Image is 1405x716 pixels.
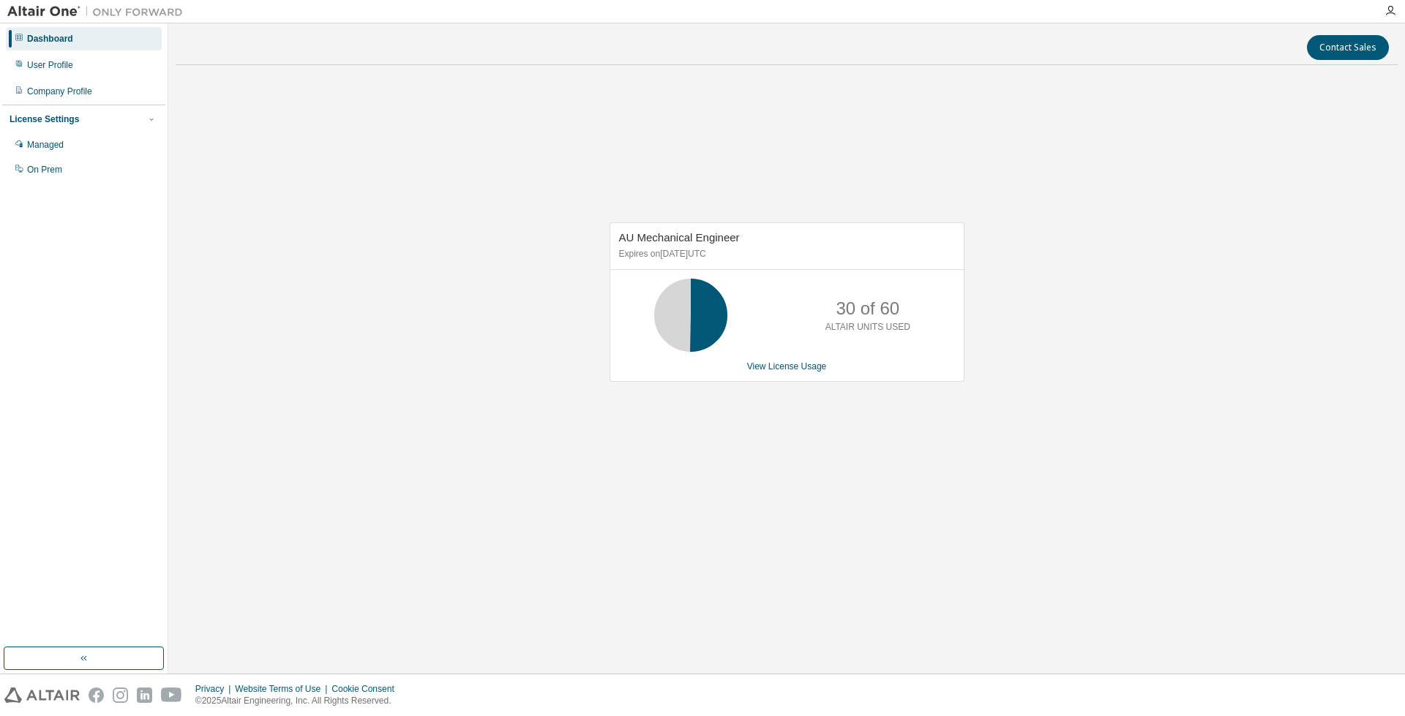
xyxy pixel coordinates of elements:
div: Company Profile [27,86,92,97]
button: Contact Sales [1307,35,1389,60]
div: Website Terms of Use [235,683,331,695]
p: Expires on [DATE] UTC [619,248,951,260]
div: License Settings [10,113,79,125]
img: Altair One [7,4,190,19]
span: AU Mechanical Engineer [619,231,740,244]
p: ALTAIR UNITS USED [825,321,910,333]
img: instagram.svg [113,687,128,703]
div: Dashboard [27,33,73,45]
img: altair_logo.svg [4,687,80,703]
img: linkedin.svg [137,687,152,703]
div: Cookie Consent [331,683,402,695]
p: © 2025 Altair Engineering, Inc. All Rights Reserved. [195,695,403,707]
div: Privacy [195,683,235,695]
div: User Profile [27,59,73,71]
a: View License Usage [747,361,827,372]
div: On Prem [27,164,62,176]
div: Managed [27,139,64,151]
img: facebook.svg [89,687,104,703]
p: 30 of 60 [836,296,899,321]
img: youtube.svg [161,687,182,703]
